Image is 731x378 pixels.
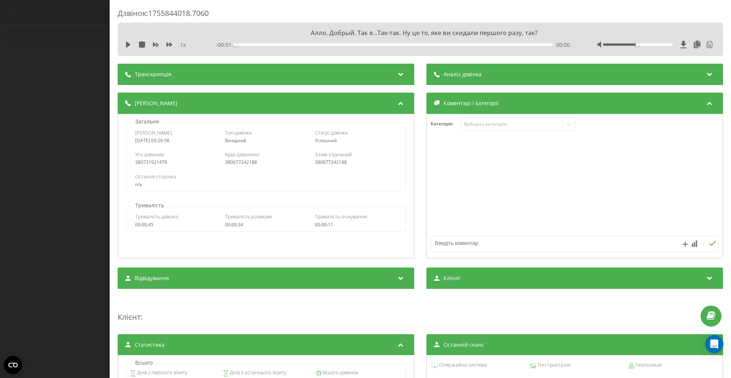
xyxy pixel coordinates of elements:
[315,151,352,158] span: З ким з'єднаний
[444,341,484,349] span: Останній сеанс
[133,202,166,209] p: Тривалість
[225,137,246,144] span: Вихідний
[705,335,723,353] div: Open Intercom Messenger
[315,222,397,227] div: 00:00:11
[225,222,307,227] div: 00:00:34
[135,213,178,220] span: Тривалість дзвінка
[431,121,461,127] h4: Категорія :
[315,129,348,136] span: Статус дзвінка
[216,41,235,49] span: - 00:01
[464,121,559,127] div: Виберіть категорію
[636,43,639,46] div: Accessibility label
[4,356,22,374] button: Open CMP widget
[225,213,272,220] span: Тривалість розмови
[118,312,140,322] span: Клієнт
[634,361,662,369] span: Геопозиція
[315,137,337,144] span: Успішний
[135,182,396,187] div: n/a
[133,118,161,125] p: Загальне
[556,41,570,49] span: 00:00
[315,160,397,165] div: 380677242188
[229,369,286,376] span: Днів з останнього візиту
[444,70,482,78] span: Аналіз дзвінка
[135,173,176,180] span: Остання сторінка
[322,369,358,376] span: Всього дзвінків
[225,129,252,136] span: Тип дзвінка
[135,70,171,78] span: Транскрипція
[536,361,571,369] span: Тип пристрою
[135,274,169,282] span: Відвідування
[133,359,155,367] p: Всього
[135,222,217,227] div: 00:00:45
[135,99,177,107] span: [PERSON_NAME]
[438,361,487,369] span: Операційна система
[225,160,307,165] div: 380677242188
[234,43,237,46] div: Accessibility label
[315,213,367,220] span: Тривалість очікування
[135,151,164,158] span: Хто дзвонив
[444,99,499,107] span: Коментарі і категорії
[136,369,187,376] span: Днів з першого візиту
[183,29,658,37] div: Алло. Добрый. Так я...Так-так. Ну це то, яке ви скидали першого разу, так?
[444,274,460,282] span: Клієнт
[135,138,217,143] div: [DATE] 09:26:58
[118,296,723,327] div: :
[180,41,186,49] span: 1 x
[225,151,259,158] span: Куди дзвонили
[118,8,723,23] div: Дзвінок : 1755844018.7060
[135,129,172,136] span: [PERSON_NAME]
[135,341,164,349] span: Статистика
[135,160,217,165] div: 380731921476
